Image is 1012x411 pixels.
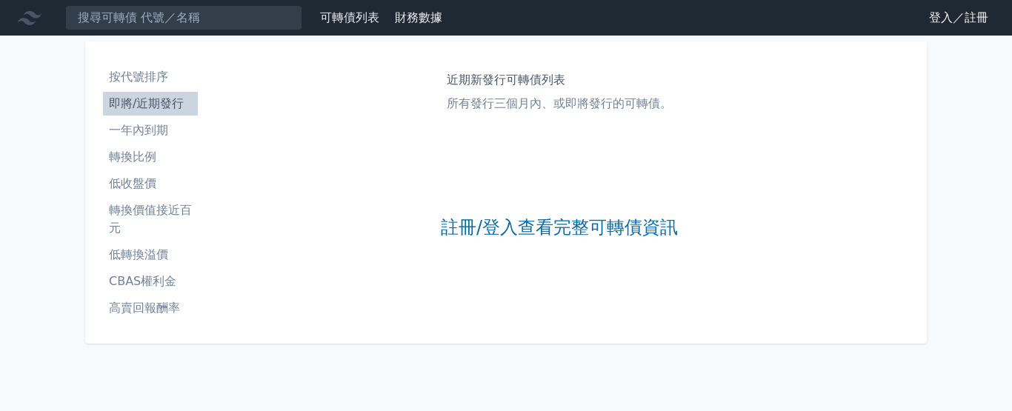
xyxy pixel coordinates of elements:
a: 財務數據 [395,10,442,24]
a: 登入／註冊 [917,6,1000,30]
li: 低收盤價 [103,175,198,193]
a: 即將/近期發行 [103,92,198,116]
li: 轉換價值接近百元 [103,201,198,237]
a: 可轉債列表 [320,10,379,24]
a: CBAS權利金 [103,270,198,293]
p: 所有發行三個月內、或即將發行的可轉債。 [447,95,672,113]
a: 轉換比例 [103,145,198,169]
li: 按代號排序 [103,68,198,86]
li: 一年內到期 [103,121,198,139]
li: CBAS權利金 [103,273,198,290]
li: 轉換比例 [103,148,198,166]
a: 轉換價值接近百元 [103,198,198,240]
a: 註冊/登入查看完整可轉債資訊 [441,216,678,240]
li: 即將/近期發行 [103,95,198,113]
a: 按代號排序 [103,65,198,89]
a: 低轉換溢價 [103,243,198,267]
a: 低收盤價 [103,172,198,196]
li: 低轉換溢價 [103,246,198,264]
li: 高賣回報酬率 [103,299,198,317]
a: 高賣回報酬率 [103,296,198,320]
h1: 近期新發行可轉債列表 [447,71,672,89]
input: 搜尋可轉債 代號／名稱 [65,5,302,30]
a: 一年內到期 [103,118,198,142]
